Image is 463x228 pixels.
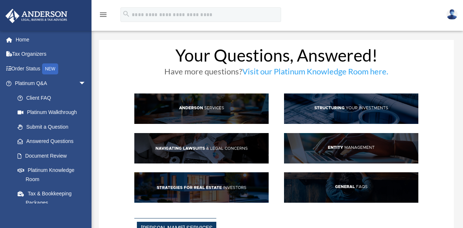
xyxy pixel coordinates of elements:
span: arrow_drop_down [79,76,93,91]
img: AndServ_hdr [134,93,269,124]
a: Tax Organizers [5,47,97,62]
a: Client FAQ [10,91,93,105]
a: Document Review [10,148,97,163]
img: GenFAQ_hdr [284,172,418,203]
img: NavLaw_hdr [134,133,269,163]
a: Platinum Q&Aarrow_drop_down [5,76,97,91]
a: menu [99,13,108,19]
a: Visit our Platinum Knowledge Room here. [242,66,388,80]
a: Answered Questions [10,134,97,149]
img: StructInv_hdr [284,93,418,124]
a: Submit a Question [10,119,97,134]
i: search [122,10,130,18]
h3: Have more questions? [134,67,418,79]
a: Platinum Knowledge Room [10,163,97,187]
div: NEW [42,63,58,74]
img: User Pic [447,9,458,20]
img: Anderson Advisors Platinum Portal [3,9,70,23]
h1: Your Questions, Answered! [134,47,418,67]
a: Platinum Walkthrough [10,105,97,120]
a: Home [5,32,97,47]
a: Tax & Bookkeeping Packages [10,187,97,210]
a: Order StatusNEW [5,61,97,76]
i: menu [99,10,108,19]
img: EntManag_hdr [284,133,418,163]
img: StratsRE_hdr [134,172,269,203]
